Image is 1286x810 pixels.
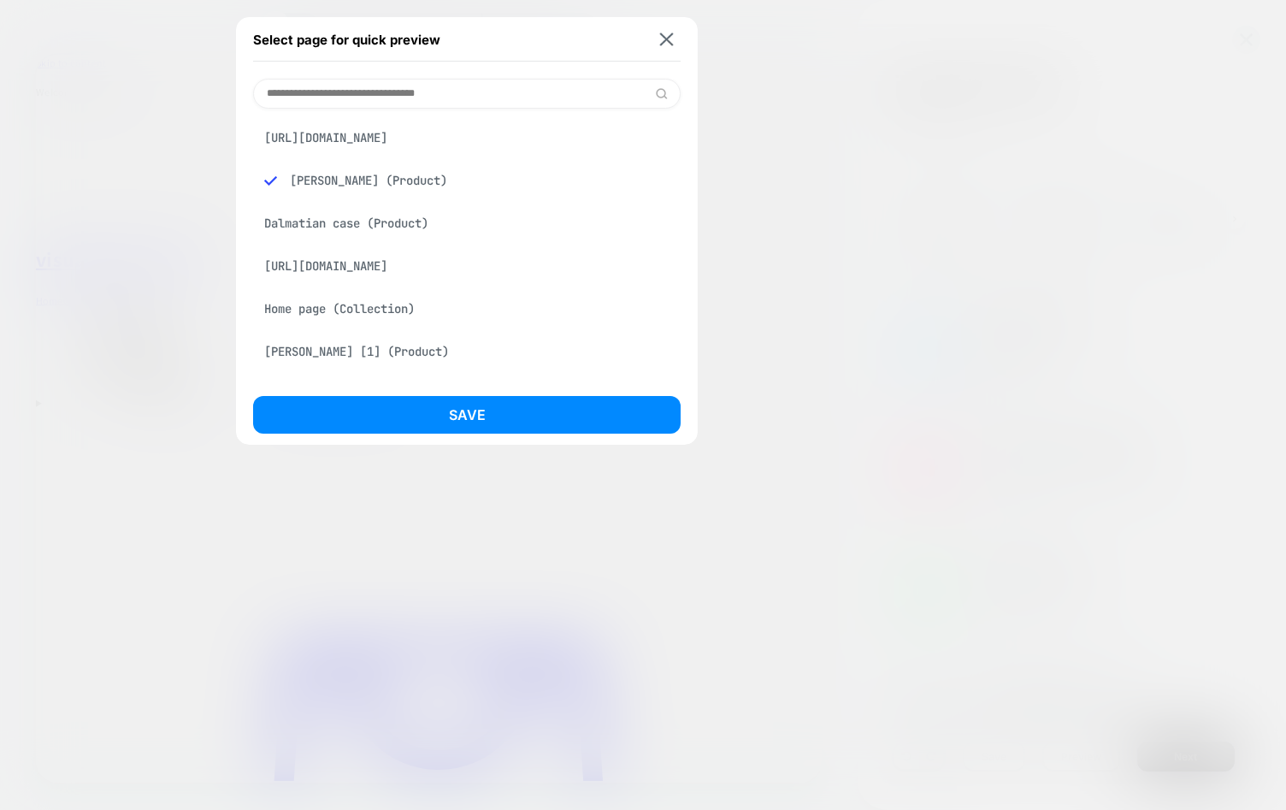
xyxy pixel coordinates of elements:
[253,293,681,325] div: Home page (Collection)
[36,320,83,338] a: Catalog
[253,32,440,48] span: Select page for quick preview
[253,164,681,197] div: [PERSON_NAME] (Product)
[253,378,681,411] div: [PERSON_NAME] (Product)
[660,33,674,46] img: close
[253,207,681,239] div: Dalmatian case (Product)
[264,174,277,187] img: blue checkmark
[253,250,681,282] div: [URL][DOMAIN_NAME]
[253,396,681,434] button: Save
[655,87,668,100] img: edit
[253,335,681,368] div: [PERSON_NAME] [1] (Product)
[84,320,132,338] a: Contact
[253,121,681,154] div: [URL][DOMAIN_NAME]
